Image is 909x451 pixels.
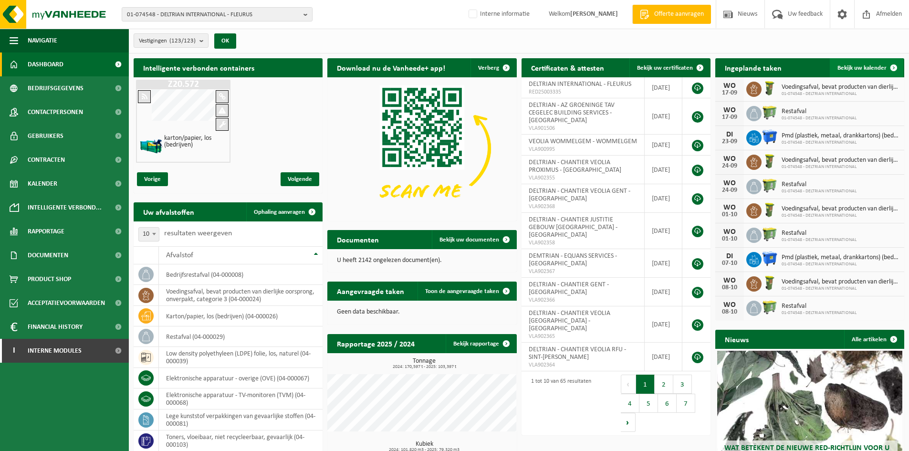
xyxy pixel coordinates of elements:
[645,278,682,306] td: [DATE]
[529,239,637,247] span: VLA902358
[629,58,710,77] a: Bekijk uw certificaten
[782,303,857,310] span: Restafval
[159,347,323,368] td: low density polyethyleen (LDPE) folie, los, naturel (04-000039)
[138,227,159,241] span: 10
[159,409,323,430] td: lege kunststof verpakkingen van gevaarlijke stoffen (04-000081)
[655,375,673,394] button: 2
[446,334,516,353] a: Bekijk rapportage
[782,164,899,170] span: 01-074548 - DELTRIAN INTERNATIONAL
[134,202,204,221] h2: Uw afvalstoffen
[720,252,739,260] div: DI
[637,65,693,71] span: Bekijk uw certificaten
[782,205,899,213] span: Voedingsafval, bevat producten van dierlijke oorsprong, onverpakt, categorie 3
[762,275,778,291] img: WB-0060-HPE-GN-50
[159,306,323,326] td: karton/papier, los (bedrijven) (04-000026)
[720,179,739,187] div: WO
[28,76,84,100] span: Bedrijfsgegevens
[621,413,636,432] button: Next
[782,286,899,292] span: 01-074548 - DELTRIAN INTERNATIONAL
[159,326,323,347] td: restafval (04-000029)
[529,102,615,124] span: DELTRIAN - AZ GROENINGE TAV CEGELEC BUILDING SERVICES - [GEOGRAPHIC_DATA]
[281,172,319,186] span: Volgende
[720,106,739,114] div: WO
[762,105,778,121] img: WB-0660-HPE-GN-50
[720,163,739,169] div: 24-09
[127,8,300,22] span: 01-074548 - DELTRIAN INTERNATIONAL - FLEURUS
[720,309,739,315] div: 08-10
[529,81,631,88] span: DELTRIAN INTERNATIONAL - FLEURUS
[529,138,637,145] span: VEOLIA WOMMELGEM - WOMMELGEM
[159,285,323,306] td: voedingsafval, bevat producten van dierlijke oorsprong, onverpakt, categorie 3 (04-000024)
[28,339,82,363] span: Interne modules
[762,178,778,194] img: WB-0660-HPE-GN-50
[139,228,159,241] span: 10
[28,220,64,243] span: Rapportage
[645,343,682,371] td: [DATE]
[332,358,516,369] h3: Tonnage
[526,374,591,433] div: 1 tot 10 van 65 resultaten
[720,277,739,284] div: WO
[529,281,609,296] span: DELTRIAN - CHANTIER GENT - [GEOGRAPHIC_DATA]
[159,264,323,285] td: bedrijfsrestafval (04-000008)
[159,388,323,409] td: elektronische apparatuur - TV-monitoren (TVM) (04-000068)
[658,394,677,413] button: 6
[720,131,739,138] div: DI
[28,291,105,315] span: Acceptatievoorwaarden
[529,88,637,96] span: RED25003335
[122,7,313,21] button: 01-074548 - DELTRIAN INTERNATIONAL - FLEURUS
[782,91,899,97] span: 01-074548 - DELTRIAN INTERNATIONAL
[782,278,899,286] span: Voedingsafval, bevat producten van dierlijke oorsprong, onverpakt, categorie 3
[677,394,695,413] button: 7
[529,146,637,153] span: VLA900995
[332,365,516,369] span: 2024: 170,597 t - 2025: 103,397 t
[134,33,209,48] button: Vestigingen(123/123)
[782,157,899,164] span: Voedingsafval, bevat producten van dierlijke oorsprong, onverpakt, categorie 3
[337,257,507,264] p: U heeft 2142 ongelezen document(en).
[28,148,65,172] span: Contracten
[28,29,57,52] span: Navigatie
[762,153,778,169] img: WB-0060-HPE-GN-50
[478,65,499,71] span: Verberg
[715,58,791,77] h2: Ingeplande taken
[645,306,682,343] td: [DATE]
[28,52,63,76] span: Dashboard
[529,125,637,132] span: VLA901506
[621,394,639,413] button: 4
[645,98,682,135] td: [DATE]
[673,375,692,394] button: 3
[762,80,778,96] img: WB-0060-HPE-GN-50
[645,184,682,213] td: [DATE]
[720,90,739,96] div: 17-09
[645,77,682,98] td: [DATE]
[166,252,193,259] span: Afvalstof
[652,10,706,19] span: Offerte aanvragen
[529,296,637,304] span: VLA902366
[164,135,226,148] h4: karton/papier, los (bedrijven)
[782,230,857,237] span: Restafval
[782,115,857,121] span: 01-074548 - DELTRIAN INTERNATIONAL
[529,361,637,369] span: VLA902364
[636,375,655,394] button: 1
[529,268,637,275] span: VLA902367
[164,230,232,237] label: resultaten weergeven
[159,368,323,388] td: elektronische apparatuur - overige (OVE) (04-000067)
[782,254,899,262] span: Pmd (plastiek, metaal, drankkartons) (bedrijven)
[529,310,610,332] span: DELTRIAN - CHANTIER VEOLIA [GEOGRAPHIC_DATA] - [GEOGRAPHIC_DATA]
[467,7,530,21] label: Interne informatie
[720,187,739,194] div: 24-09
[837,65,887,71] span: Bekijk uw kalender
[782,310,857,316] span: 01-074548 - DELTRIAN INTERNATIONAL
[138,80,228,89] h1: Z20.572
[782,262,899,267] span: 01-074548 - DELTRIAN INTERNATIONAL
[169,38,196,44] count: (123/123)
[621,375,636,394] button: Previous
[762,251,778,267] img: WB-1100-HPE-BE-01
[645,213,682,249] td: [DATE]
[720,284,739,291] div: 08-10
[645,156,682,184] td: [DATE]
[327,334,424,353] h2: Rapportage 2025 / 2024
[844,330,903,349] a: Alle artikelen
[762,129,778,145] img: WB-1100-HPE-BE-01
[439,237,499,243] span: Bekijk uw documenten
[570,10,618,18] strong: [PERSON_NAME]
